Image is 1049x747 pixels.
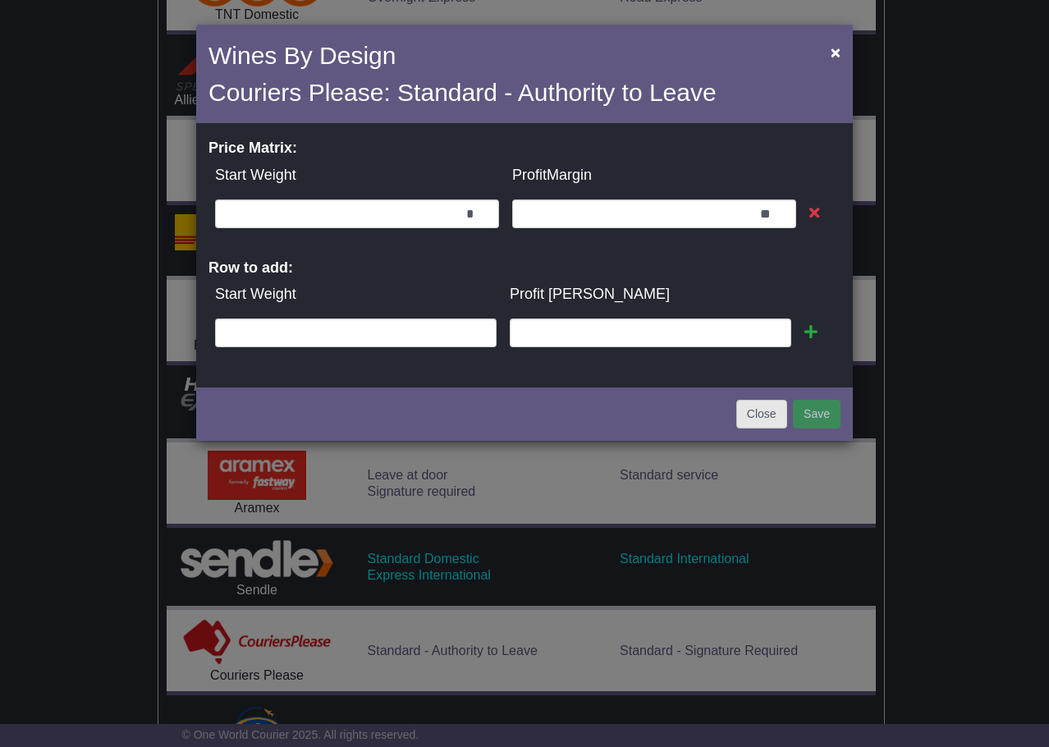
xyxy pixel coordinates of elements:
b: Row to add: [208,259,293,276]
span: Couriers Please: Standard - Authority to Leave [208,79,717,106]
span: × [831,43,841,62]
button: Close [736,400,787,428]
b: Price Matrix: [208,140,297,156]
td: Profit [PERSON_NAME] [503,277,798,312]
td: Start Weight [208,277,503,312]
span: Wines By Design [208,42,396,69]
td: Start Weight [208,158,506,193]
td: ProfitMargin [506,158,803,193]
button: Save [793,400,841,428]
button: Close [822,35,849,69]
